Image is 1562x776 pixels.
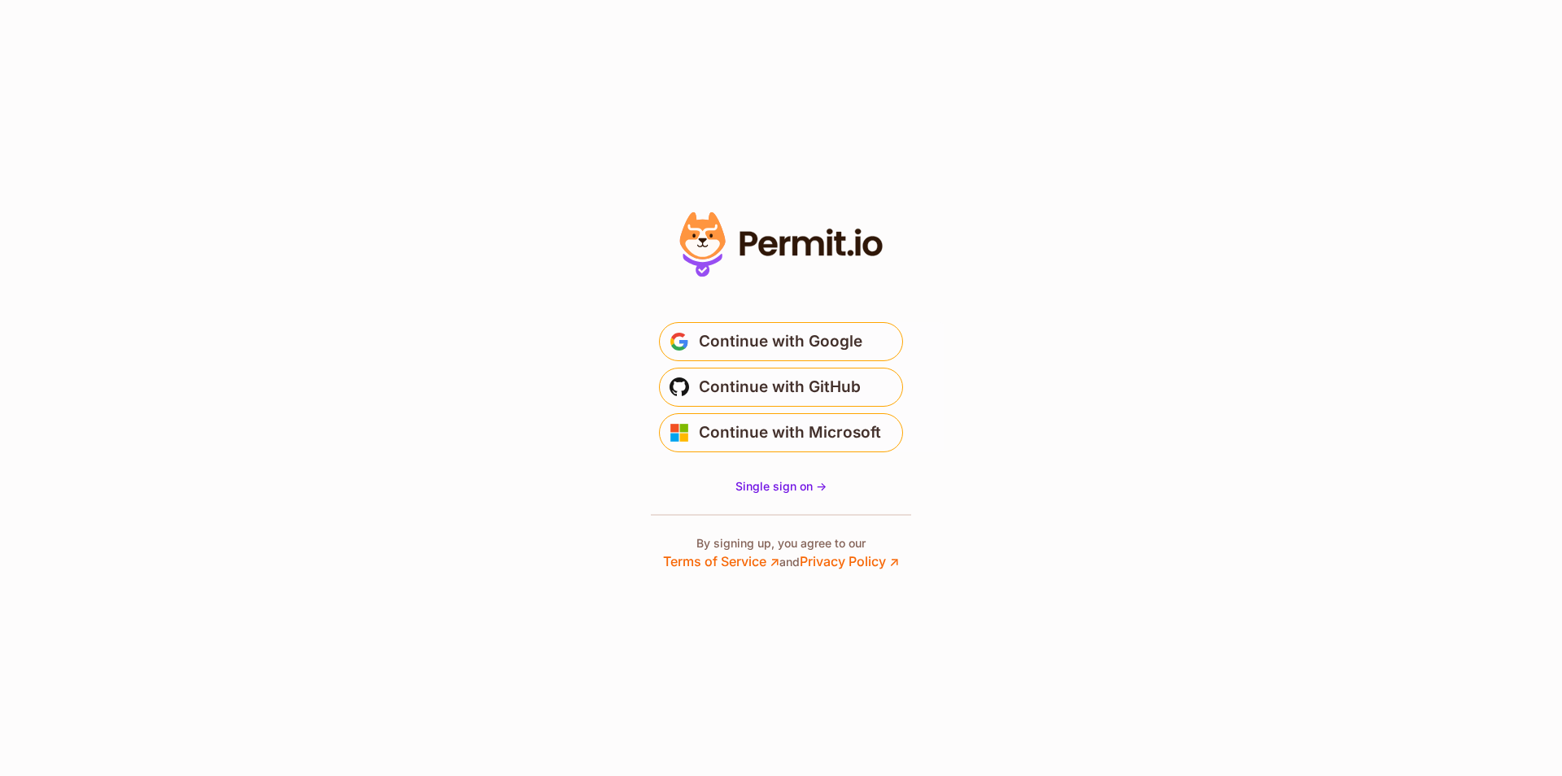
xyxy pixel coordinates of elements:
span: Continue with Google [699,329,862,355]
button: Continue with GitHub [659,368,903,407]
span: Continue with Microsoft [699,420,881,446]
p: By signing up, you agree to our and [663,535,899,571]
span: Single sign on -> [735,479,827,493]
a: Terms of Service ↗ [663,553,779,569]
a: Single sign on -> [735,478,827,495]
span: Continue with GitHub [699,374,861,400]
button: Continue with Microsoft [659,413,903,452]
a: Privacy Policy ↗ [800,553,899,569]
button: Continue with Google [659,322,903,361]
